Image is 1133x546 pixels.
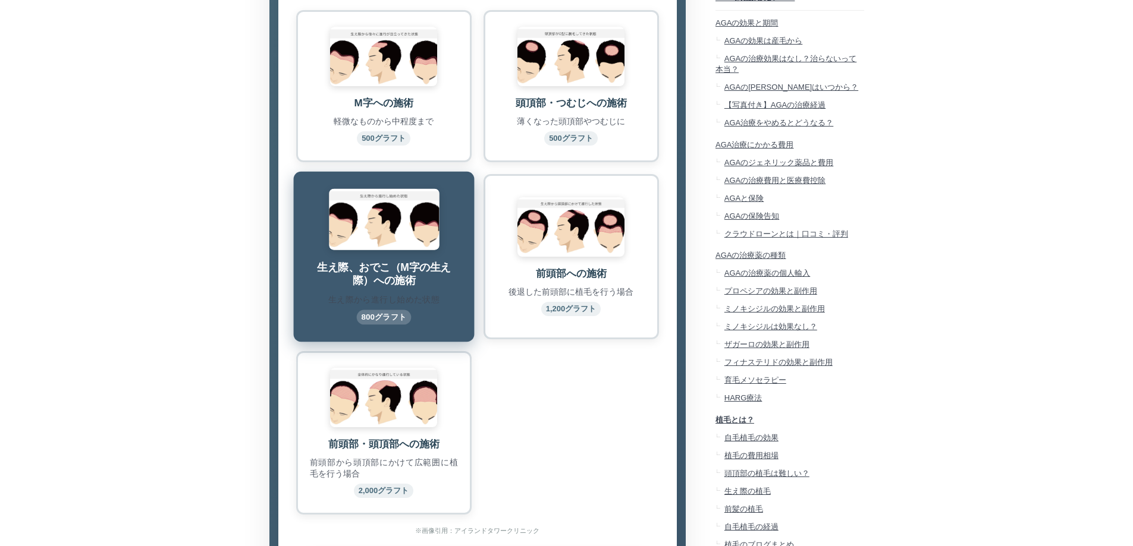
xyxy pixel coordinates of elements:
a: ザガーロの効果と副作用 [715,336,864,354]
span: AGAの治療費用と医療費控除 [724,176,825,185]
a: AGAの治療効果はなし？治らないって本当？ [715,50,864,78]
span: ザガーロの効果と副作用 [724,340,809,349]
small: 1,200グラフト [541,302,601,316]
small: 500グラフト [357,131,410,146]
a: AGAと保険 [715,190,864,207]
span: 自毛植毛の経過 [724,522,778,531]
span: 生え際、おでこ（M字の生え際）への施術 [317,261,451,286]
a: AGA治療をやめるとどうなる？ [715,114,864,132]
span: AGA治療をやめるとどうなる？ [724,118,833,127]
a: AGAの[PERSON_NAME]はいつから？ [715,78,864,96]
span: プロペシアの効果と副作用 [724,286,817,295]
span: 植毛とは？ [715,415,754,424]
a: AGAの保険告知 [715,207,864,225]
span: クラウドローンとは｜口コミ・評判 [724,229,848,238]
a: AGAの治療薬の種類 [715,243,864,265]
span: 前髪の植毛 [724,504,762,513]
span: 自毛植毛の効果 [724,433,778,442]
span: 【写真付き】AGAの治療経過 [724,100,825,109]
span: M字への施術 [354,97,413,109]
a: 自毛植毛の効果 [715,429,864,447]
span: AGAの治療効果はなし？治らないって本当？ [715,54,856,74]
a: 植毛の費用相場 [715,447,864,465]
a: フィナステリドの効果と副作用 [715,354,864,371]
small: 500グラフト [544,131,598,146]
span: AGAの治療薬の種類 [715,251,786,260]
small: 800グラフト [356,310,411,325]
span: 前頭部への施術 [536,268,607,279]
a: HARG療法 [715,389,864,407]
img: 前頭部への施術 [517,197,624,257]
img: 前頭部・頭頂部への施術 [330,368,437,427]
a: AGAのジェネリック薬品と費用 [715,154,864,172]
span: HARG療法 [724,393,762,402]
span: ミノキシジルの効果と副作用 [724,304,824,313]
a: 【写真付き】AGAの治療経過 [715,96,864,114]
a: 生え際の植毛 [715,482,864,500]
small: 2,000グラフト [354,484,414,498]
a: クラウドローンとは｜口コミ・評判 [715,225,864,243]
span: 頭頂部の植毛は難しい？ [724,469,809,478]
span: AGAの[PERSON_NAME]はいつから？ [724,83,858,91]
span: 生え際の植毛 [724,487,770,495]
a: 植毛とは？ [715,407,864,429]
a: ミノキシジルは効果なし？ [715,318,864,336]
span: AGAの効果と期間 [715,18,778,27]
a: 自毛植毛の経過 [715,518,864,536]
span: フィナステリドの効果と副作用 [724,358,832,367]
a: AGAの効果は産毛から [715,32,864,50]
p: 後退した前頭部に植毛を行う場合 [509,286,633,297]
a: AGAの治療費用と医療費控除 [715,172,864,190]
a: ミノキシジルの効果と副作用 [715,300,864,318]
a: AGA治療にかかる費用 [715,132,864,154]
span: AGAの効果は産毛から [724,36,802,45]
div: ※画像引用：アイランドタワークリニック [296,526,659,535]
p: 前頭部から頭頂部にかけて広範囲に植毛を行う場合 [310,457,458,478]
img: M字への施術 [330,27,437,86]
span: 植毛の費用相場 [724,451,778,460]
p: 生え際から進行し始めた状態 [328,294,439,305]
img: 頭頂部・つむじへの施術 [517,27,624,86]
a: AGAの治療薬の個人輸入 [715,264,864,282]
a: 育毛メソセラピー [715,371,864,389]
span: AGA治療にかかる費用 [715,140,793,149]
span: AGAと保険 [724,194,763,203]
a: 前髪の植毛 [715,500,864,518]
span: AGAの保険告知 [724,212,779,220]
img: 生え際、おでこ（M字の生え際）への施術 [328,189,438,250]
p: 軽微なものから中程度まで [334,116,434,127]
span: 育毛メソセラピー [724,375,786,384]
span: AGAの治療薬の個人輸入 [724,269,809,277]
span: AGAのジェネリック薬品と費用 [724,158,833,167]
span: 前頭部・頭頂部への施術 [328,438,440,450]
a: プロペシアの効果と副作用 [715,282,864,300]
span: ミノキシジルは効果なし？ [724,322,817,331]
a: AGAの効果と期間 [715,11,864,33]
span: 頭頂部・つむじへの施術 [516,97,627,109]
a: 頭頂部の植毛は難しい？ [715,465,864,482]
p: 薄くなった頭頂部やつむじに [517,116,625,127]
